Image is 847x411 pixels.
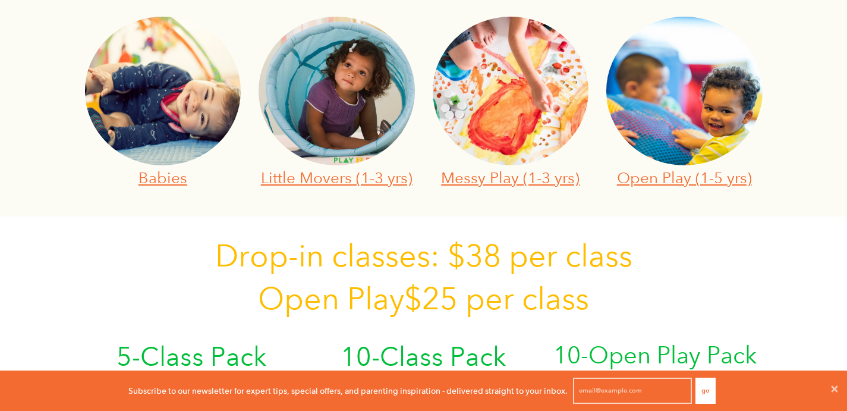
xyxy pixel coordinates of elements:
[261,168,413,187] a: Little Movers (1-3 yrs)
[258,280,404,317] span: Open Play
[404,280,589,317] span: $25 per class
[138,168,187,187] a: Babies
[116,341,266,372] span: 5-Class Pack
[553,341,757,369] span: 10-Open Play Pack
[617,168,752,187] a: Open Play (1-5 yrs)
[695,378,716,404] button: Go
[288,237,632,274] span: -in classes: $38 per class
[128,384,568,397] p: Subscribe to our newsletter for expert tips, special offers, and parenting inspiration - delivere...
[215,237,288,274] span: Drop
[341,341,506,372] span: 10-Class Pack
[441,168,580,187] a: Messy Play (1-3 yrs)
[573,378,692,404] input: email@example.com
